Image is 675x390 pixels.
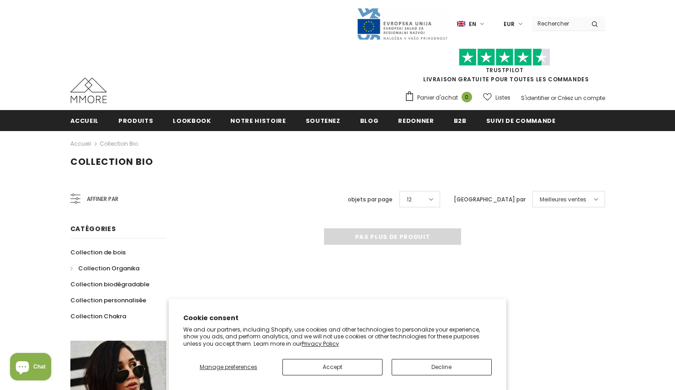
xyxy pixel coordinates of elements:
[495,93,510,102] span: Listes
[407,195,412,204] span: 12
[454,195,526,204] label: [GEOGRAPHIC_DATA] par
[356,7,448,41] img: Javni Razpis
[70,308,126,324] a: Collection Chakra
[70,138,91,149] a: Accueil
[486,116,556,125] span: Suivi de commande
[454,110,467,131] a: B2B
[486,66,524,74] a: TrustPilot
[183,326,492,348] p: We and our partners, including Shopify, use cookies and other technologies to personalize your ex...
[70,244,126,260] a: Collection de bois
[306,116,340,125] span: soutenez
[70,78,107,103] img: Cas MMORE
[183,313,492,323] h2: Cookie consent
[70,276,149,292] a: Collection biodégradable
[78,264,139,273] span: Collection Organika
[348,195,393,204] label: objets par page
[100,140,138,148] a: Collection Bio
[282,359,383,375] button: Accept
[70,155,153,168] span: Collection Bio
[483,90,510,105] a: Listes
[70,110,99,131] a: Accueil
[404,53,605,83] span: LIVRAISON GRATUITE POUR TOUTES LES COMMANDES
[459,48,550,66] img: Faites confiance aux étoiles pilotes
[521,94,549,102] a: S'identifier
[356,20,448,27] a: Javni Razpis
[200,363,257,371] span: Manage preferences
[551,94,556,102] span: or
[70,280,149,289] span: Collection biodégradable
[360,116,379,125] span: Blog
[404,91,477,105] a: Panier d'achat 0
[70,116,99,125] span: Accueil
[504,20,515,29] span: EUR
[462,92,472,102] span: 0
[398,110,434,131] a: Redonner
[70,248,126,257] span: Collection de bois
[392,359,492,375] button: Decline
[173,116,211,125] span: Lookbook
[183,359,273,375] button: Manage preferences
[486,110,556,131] a: Suivi de commande
[7,353,54,383] inbox-online-store-chat: Shopify online store chat
[70,296,146,305] span: Collection personnalisée
[70,260,139,276] a: Collection Organika
[454,116,467,125] span: B2B
[360,110,379,131] a: Blog
[118,110,153,131] a: Produits
[230,110,286,131] a: Notre histoire
[540,195,586,204] span: Meilleures ventes
[417,93,458,102] span: Panier d'achat
[173,110,211,131] a: Lookbook
[70,292,146,308] a: Collection personnalisée
[532,17,585,30] input: Search Site
[70,312,126,321] span: Collection Chakra
[230,116,286,125] span: Notre histoire
[306,110,340,131] a: soutenez
[558,94,605,102] a: Créez un compte
[87,194,118,204] span: Affiner par
[398,116,434,125] span: Redonner
[70,224,116,233] span: Catégories
[118,116,153,125] span: Produits
[457,20,465,28] img: i-lang-1.png
[302,340,339,348] a: Privacy Policy
[469,20,476,29] span: en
